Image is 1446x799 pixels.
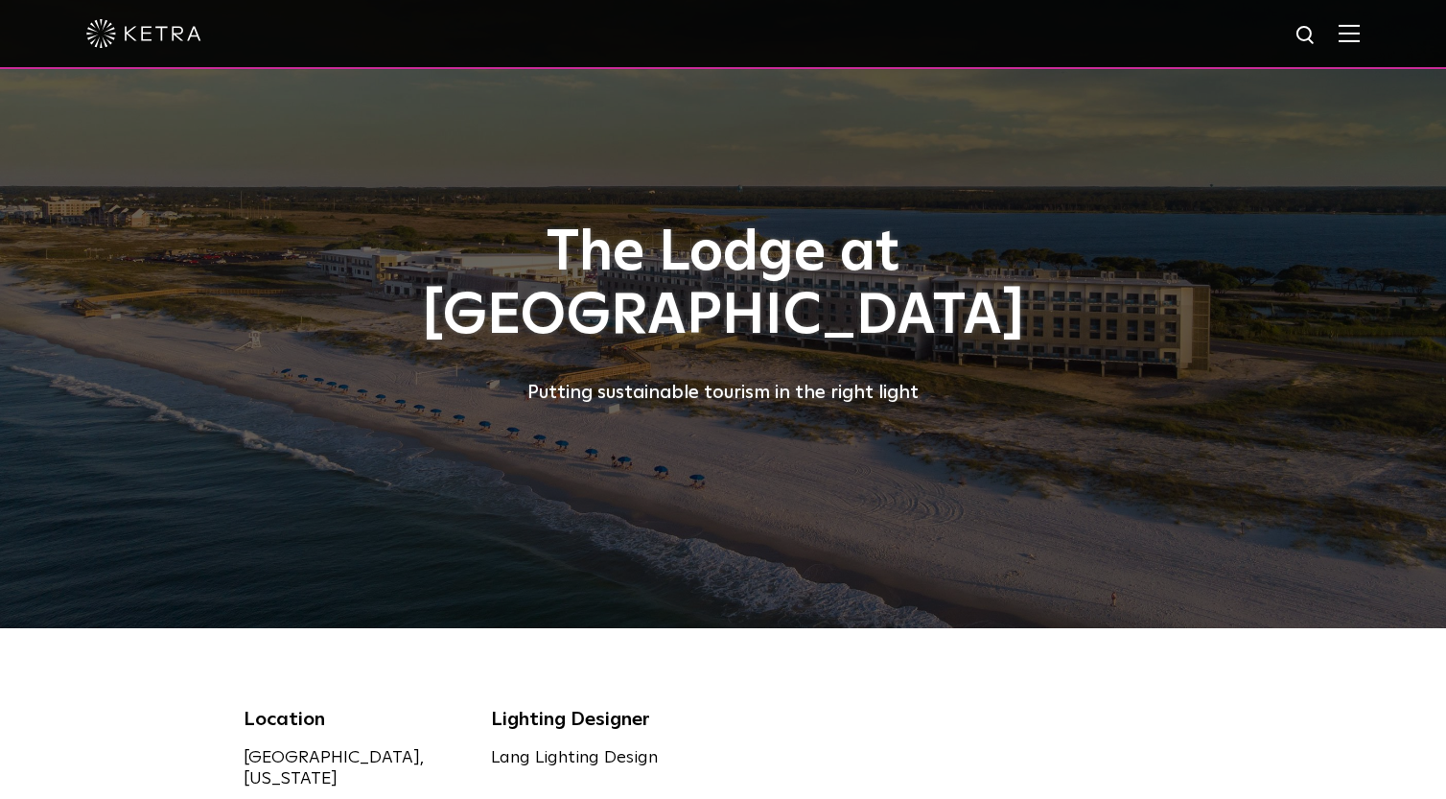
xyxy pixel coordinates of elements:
h1: The Lodge at [GEOGRAPHIC_DATA] [244,222,1202,348]
img: search icon [1294,24,1318,48]
div: Putting sustainable tourism in the right light [244,377,1202,408]
div: Lang Lighting Design [491,747,710,768]
div: [GEOGRAPHIC_DATA], [US_STATE] [244,747,462,789]
div: Lighting Designer [491,705,710,734]
img: ketra-logo-2019-white [86,19,201,48]
div: Location [244,705,462,734]
img: Hamburger%20Nav.svg [1339,24,1360,42]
